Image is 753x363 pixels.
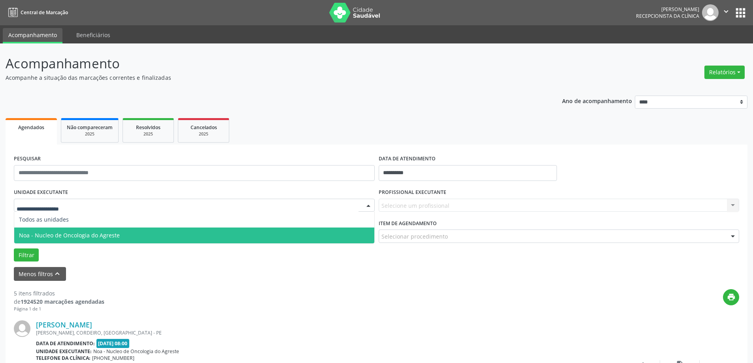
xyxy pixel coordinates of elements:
[6,73,525,82] p: Acompanhe a situação das marcações correntes e finalizadas
[722,7,730,16] i: 
[19,231,120,239] span: Noa - Nucleo de Oncologia do Agreste
[636,6,699,13] div: [PERSON_NAME]
[93,348,179,355] span: Noa - Nucleo de Oncologia do Agreste
[14,267,66,281] button: Menos filtroskeyboard_arrow_up
[14,248,39,262] button: Filtrar
[14,306,104,312] div: Página 1 de 1
[67,124,113,131] span: Não compareceram
[14,297,104,306] div: de
[14,186,68,199] label: UNIDADE EXECUTANTE
[96,339,130,348] span: [DATE] 08:00
[191,124,217,131] span: Cancelados
[184,131,223,137] div: 2025
[723,289,739,305] button: print
[727,293,736,301] i: print
[92,355,134,361] span: [PHONE_NUMBER]
[36,320,92,329] a: [PERSON_NAME]
[379,186,446,199] label: PROFISSIONAL EXECUTANTE
[6,6,68,19] a: Central de Marcação
[379,217,437,229] label: Item de agendamento
[36,329,621,336] div: [PERSON_NAME], CORDEIRO, [GEOGRAPHIC_DATA] - PE
[36,355,91,361] b: Telefone da clínica:
[562,96,632,105] p: Ano de acompanhamento
[6,54,525,73] p: Acompanhamento
[36,348,92,355] b: Unidade executante:
[636,13,699,19] span: Recepcionista da clínica
[21,9,68,16] span: Central de Marcação
[21,298,104,305] strong: 1924520 marcações agendadas
[14,320,30,337] img: img
[14,289,104,297] div: 5 itens filtrados
[19,216,69,223] span: Todos as unidades
[3,28,62,43] a: Acompanhamento
[381,232,448,241] span: Selecionar procedimento
[71,28,116,42] a: Beneficiários
[379,153,436,165] label: DATA DE ATENDIMENTO
[702,4,719,21] img: img
[704,66,745,79] button: Relatórios
[734,6,747,20] button: apps
[136,124,160,131] span: Resolvidos
[67,131,113,137] div: 2025
[53,269,62,278] i: keyboard_arrow_up
[719,4,734,21] button: 
[36,340,95,347] b: Data de atendimento:
[18,124,44,131] span: Agendados
[14,153,41,165] label: PESQUISAR
[128,131,168,137] div: 2025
